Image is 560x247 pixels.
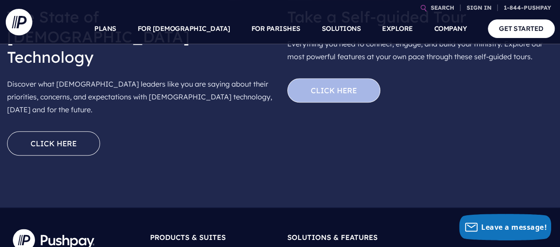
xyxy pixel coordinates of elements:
[7,74,273,119] p: Discover what [DEMOGRAPHIC_DATA] leaders like you are saying about their priorities, concerns, an...
[287,78,380,103] a: Click here
[459,214,551,240] button: Leave a message!
[322,13,361,44] a: SOLUTIONS
[434,13,467,44] a: COMPANY
[94,13,116,44] a: PLANS
[382,13,413,44] a: EXPLORE
[7,131,100,156] a: Click here
[488,19,555,38] a: GET STARTED
[481,222,547,232] span: Leave a message!
[251,13,301,44] a: FOR PARISHES
[138,13,230,44] a: FOR [DEMOGRAPHIC_DATA]
[287,34,553,67] p: Everything you need to connect, engage, and build your ministry. Explore our most powerful featur...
